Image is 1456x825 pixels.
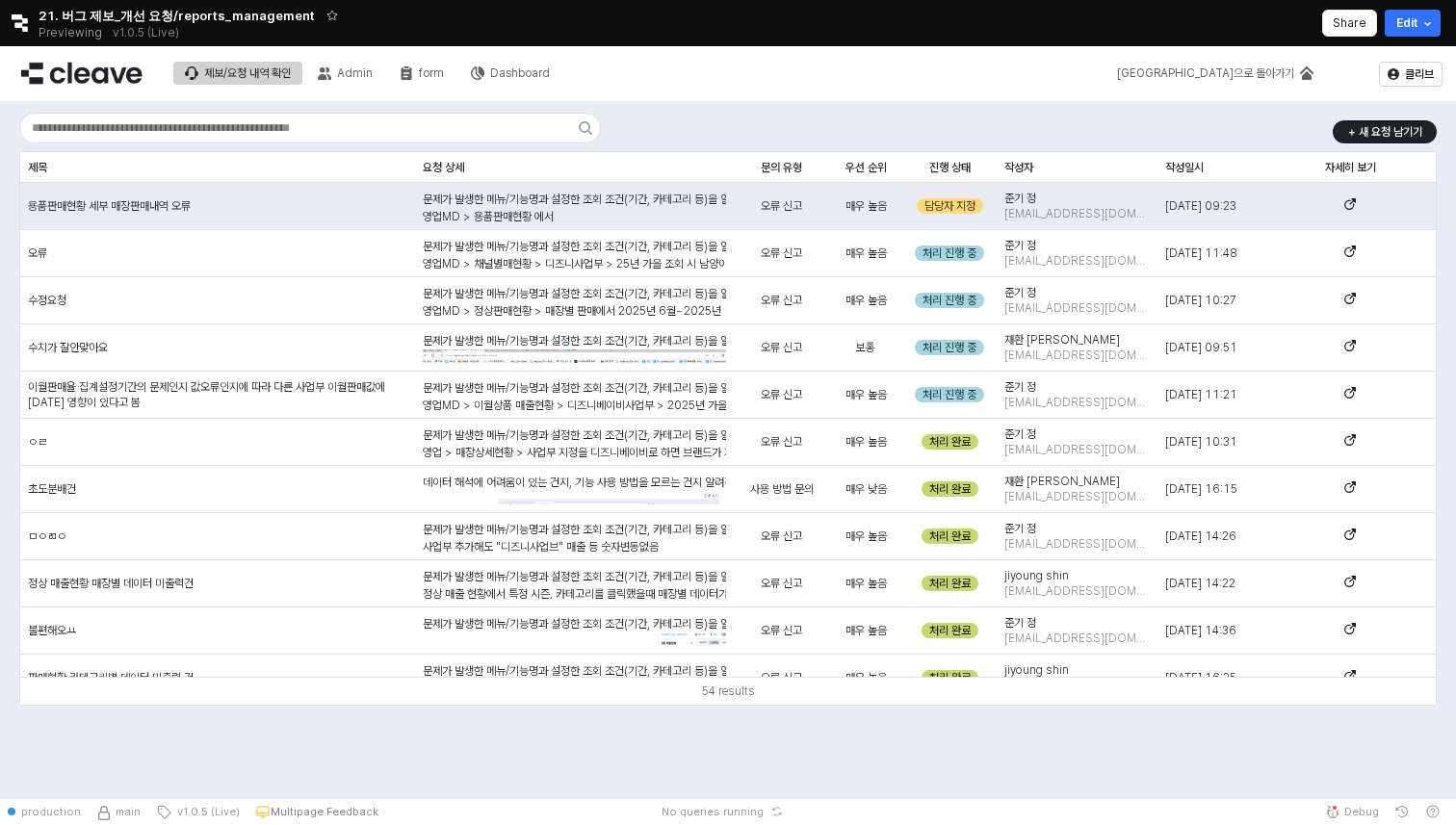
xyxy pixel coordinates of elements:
div: 제보/요청 내역 확인 [204,66,291,80]
span: [DATE] 09:23 [1165,198,1236,214]
span: 영업MD > 채널별매현황 > 디즈니사업부 > 25년 가을 조회 시 남양이마트 아가방2 매장 2중으로 출고가 잡히고 있음. [423,257,935,271]
span: 처리 완료 [929,434,971,450]
span: [EMAIL_ADDRESS][DOMAIN_NAME] [1004,300,1150,316]
div: form [388,62,455,85]
span: [DATE] 10:31 [1165,434,1237,450]
span: 재환 [PERSON_NAME] [1004,332,1120,348]
span: 담당자 지정 [924,198,975,214]
span: 수정요청 [28,293,66,308]
button: [GEOGRAPHIC_DATA]으로 돌아가기 [1105,62,1325,85]
span: 매우 낮음 [845,481,887,497]
span: 매우 높음 [845,198,887,214]
span: 처리 완료 [929,529,971,544]
span: [DATE] 16:25 [1165,670,1236,685]
span: 오류 [28,245,47,261]
span: 오류 신고 [761,387,802,402]
span: 오류 신고 [761,576,802,591]
span: 매우 높음 [845,623,887,638]
span: 초도분배건 [28,481,76,497]
p: 정상 매출 현황에서 특정 시즌, 카테고리를 클릭했을때 매장별 데이터가 떠야 하는데 데이터 출력이 안됩니다. [423,585,726,603]
div: 문제가 발생한 메뉴/기능명과 설정한 조회 조건(기간, 카테고리 등)을 알려주세요. 구체적으로 어떤 수치나 현상이 잘못되었고, 왜 오류라고 생각하시는지 설명해주세요. 올바른 결... [423,238,726,460]
span: 작성자 [1004,160,1033,175]
span: 오류 신고 [761,529,802,544]
button: 제보/요청 내역 확인 [173,62,302,85]
span: v1.0.5 (Live) [171,804,240,819]
span: [EMAIL_ADDRESS][DOMAIN_NAME] [1004,442,1150,457]
span: 준기 정 [1004,238,1036,253]
div: Table toolbar [20,677,1436,705]
span: 처리 진행 중 [923,293,976,308]
span: 우선 순위 [845,160,887,175]
p: 클리브 [1405,66,1434,82]
span: 영업MD > 용품판매현황 에서 [423,210,554,223]
span: [DATE] 14:22 [1165,576,1235,591]
span: [DATE] 14:36 [1165,623,1236,638]
span: [EMAIL_ADDRESS][DOMAIN_NAME] [1004,536,1150,552]
span: 이월판매율 집계설정기간의 문제인지 값오류인지에 따라 다른 사업부 이월판매값에 [DATE] 영향이 있다고 봄 [28,379,407,410]
span: jiyoung shin [1004,662,1069,678]
span: 문의 유형 [761,160,802,175]
div: 데이터 해석에 어려움이 있는 건지, 기능 사용 방법을 모르는 건지 알려주세요. 어떤 결과를 얻기 위해 어떤 방법들을 시도해보셨나요? 최종적으로 어떤 결과를 얻고 싶으신가요? ... [423,474,726,733]
span: No queries running [662,804,764,819]
span: 진행 상태 [929,160,971,175]
span: Debug [1344,804,1379,819]
span: 준기 정 [1004,191,1036,206]
span: 판매현황 카테고리별 데이터 미출력 건 [28,670,194,685]
p: 사업부 추가해도 "디즈니사업브" 매출 등 숫자변동없음 [423,538,726,555]
button: + 새 요청 남기기 [1333,120,1437,143]
span: 처리 완료 [929,481,971,497]
p: Share [1333,15,1366,31]
span: 자세히 보기 [1325,160,1376,175]
span: 작성일시 [1165,160,1204,175]
p: 영업MD > 이월상품 매출현황 > 디즈니베이비사업부 > 2025년 가을이월 / 2025년 봄이월 판매율 값 오류 [423,397,726,414]
span: 매우 높음 [845,434,887,450]
span: ㅁㅇㄻㅇ [28,529,66,544]
div: 문제가 발생한 메뉴/기능명과 설정한 조회 조건(기간, 카테고리 등)을 알려주세요. 구체적으로 어떤 수치나 현상이 잘못되었고, 왜 오류라고 생각하시는지 설명해주세요. 올바른 결... [423,332,726,667]
div: Admin [337,66,373,80]
span: 사용 방법 문의 [750,481,814,497]
div: 54 results [702,682,755,701]
span: 처리 진행 중 [923,340,976,355]
button: Reset app state [767,806,787,817]
span: [EMAIL_ADDRESS][DOMAIN_NAME] [1004,348,1150,363]
button: Edit [1385,10,1441,37]
span: 오류 신고 [761,245,802,261]
span: 보통 [856,340,875,355]
span: 준기 정 [1004,379,1036,395]
button: 클리브 [1379,62,1443,87]
span: 매우 높음 [845,387,887,402]
span: [DATE] 11:21 [1165,387,1237,402]
span: [DATE] 14:26 [1165,529,1236,544]
span: 처리 완료 [929,670,971,685]
span: 오류 신고 [761,670,802,685]
button: Add app to favorites [323,6,342,25]
span: Previewing [39,23,102,42]
button: Releases and History [102,19,190,46]
button: History [1387,798,1417,825]
span: production [21,804,81,819]
span: 매우 높음 [845,293,887,308]
button: Debug [1317,798,1387,825]
span: 준기 정 [1004,615,1036,631]
span: 수치가 잘안맞아요 [28,340,108,355]
div: Admin [306,62,384,85]
span: 준기 정 [1004,285,1036,300]
span: [DATE] 10:27 [1165,293,1236,308]
span: 21. 버그 제보_개선 요청/reports_management [39,6,315,25]
span: 요청 상세 [423,160,464,175]
span: 오류 신고 [761,293,802,308]
span: jiyoung shin [1004,568,1069,583]
div: Previewing v1.0.5 (Live) [39,19,190,46]
span: 처리 완료 [929,576,971,591]
span: [EMAIL_ADDRESS][DOMAIN_NAME] [1004,489,1150,504]
div: 문제가 발생한 메뉴/기능명과 설정한 조회 조건(기간, 카테고리 등)을 알려주세요. 구체적으로 어떤 수치나 현상이 잘못되었고, 왜 오류라고 생각하시는지 설명해주세요. 올바른 결... [423,426,726,808]
span: 매우 높음 [845,576,887,591]
span: 매우 높음 [845,670,887,685]
span: ㅇㄹ [28,434,47,450]
span: main [116,804,141,819]
span: 용품판매현황 세부 매장판매내역 오류 [28,198,191,214]
span: 재환 [PERSON_NAME] [1004,474,1120,489]
button: Dashboard [459,62,561,85]
button: v1.0.5 (Live) [148,798,247,825]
